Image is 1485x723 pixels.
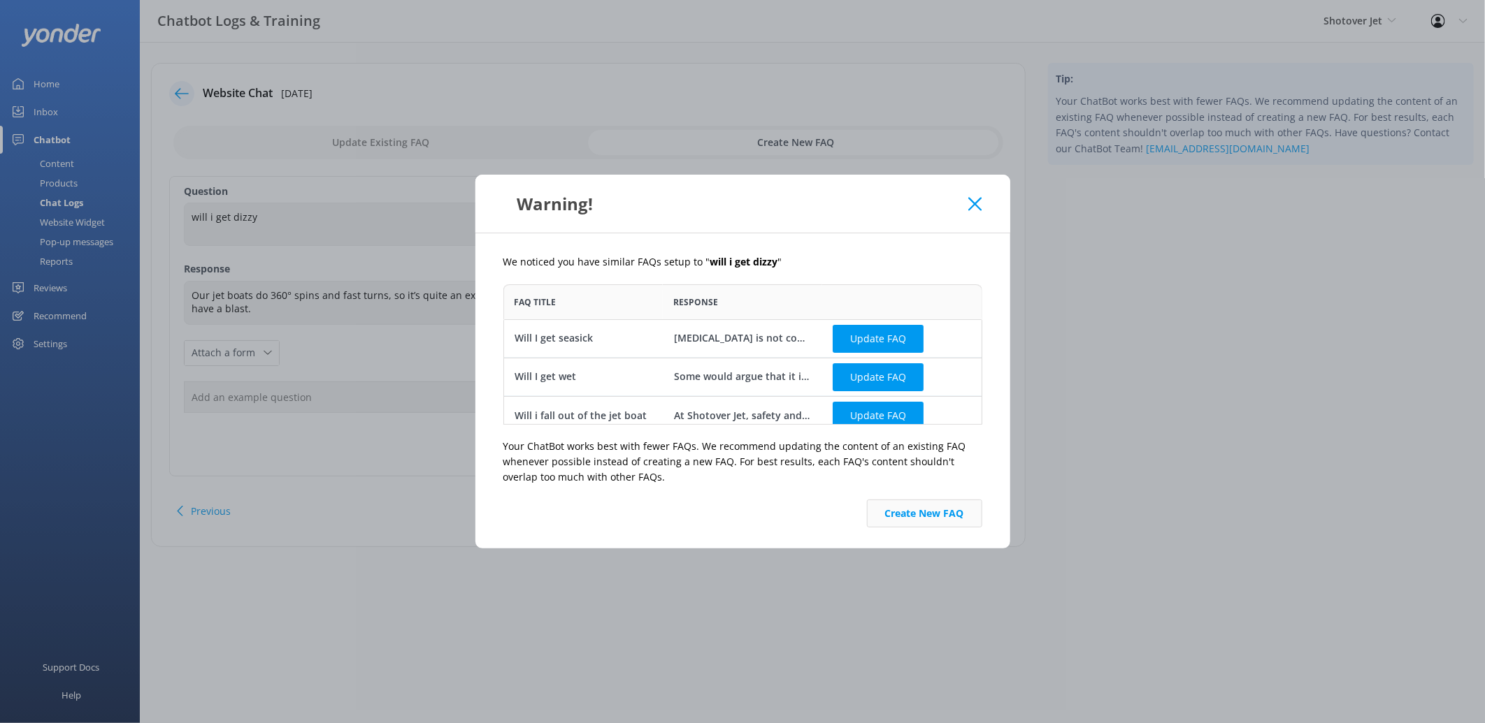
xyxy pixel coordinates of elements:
p: Your ChatBot works best with fewer FAQs. We recommend updating the content of an existing FAQ whe... [503,439,982,485]
div: Will I get wet [515,369,576,384]
div: Some would argue that it is all part of the fun of the Shotover Jet experience to get a little we... [673,369,812,384]
b: will i get dizzy [710,255,778,268]
span: Response [673,295,718,309]
div: Will i fall out of the jet boat [515,407,647,423]
button: Create New FAQ [867,499,982,527]
div: Warning! [503,192,969,215]
div: [MEDICAL_DATA] is not common on out boats due to the open air design of the seating. [673,330,812,346]
span: FAQ Title [515,295,557,309]
div: At Shotover Jet, safety and well-being are top priorities, with high standards in place to minimi... [673,407,812,423]
div: row [503,319,982,358]
button: Close [968,197,982,211]
div: row [503,358,982,396]
div: Will I get seasick [515,330,593,346]
button: Update FAQ [833,324,924,352]
p: We noticed you have similar FAQs setup to " " [503,254,982,270]
button: Update FAQ [833,363,924,390]
button: Update FAQ [833,402,924,430]
div: row [503,396,982,434]
div: grid [503,319,982,424]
